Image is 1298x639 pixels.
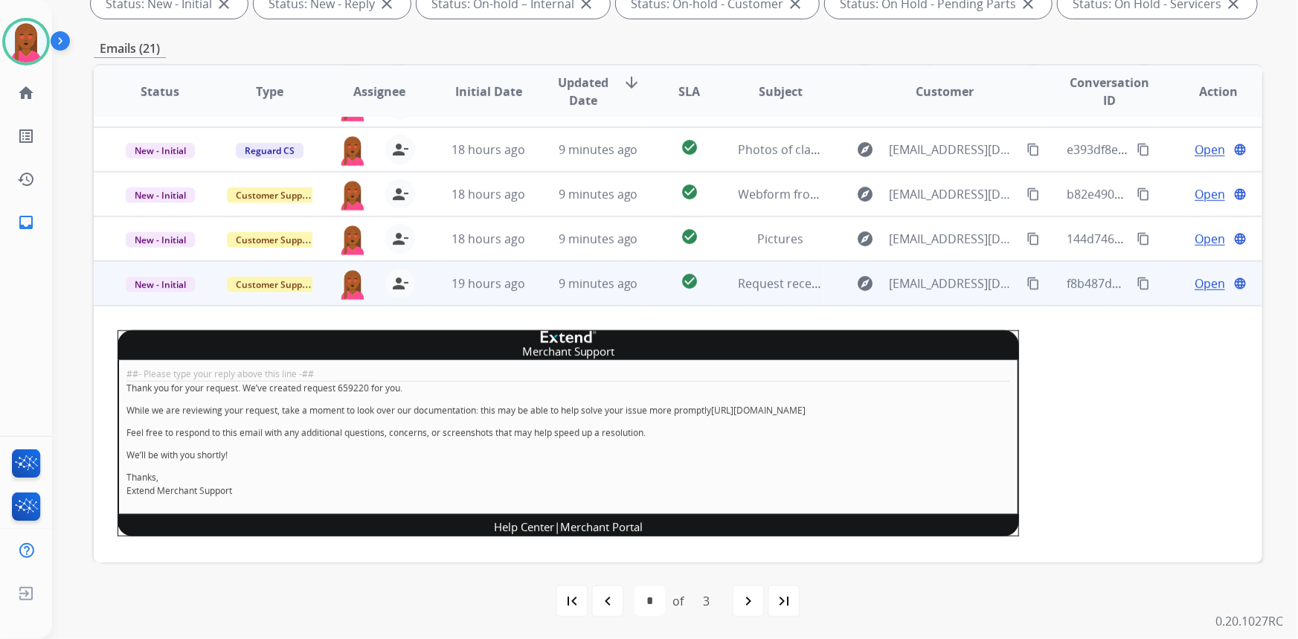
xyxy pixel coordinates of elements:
span: Status [141,83,179,100]
img: agent-avatar [338,269,367,300]
div: ##- Please type your reply above this line -## [126,367,1010,381]
img: company logo [541,331,597,343]
span: [EMAIL_ADDRESS][DOMAIN_NAME] [890,185,1019,203]
span: 18 hours ago [452,141,525,158]
span: Open [1195,230,1225,248]
span: New - Initial [126,232,195,248]
span: New - Initial [126,187,195,203]
p: Feel free to respond to this email with any additional questions, concerns, or screenshots that m... [126,426,1010,440]
img: agent-avatar [338,179,367,211]
mat-icon: content_copy [1026,232,1040,245]
img: agent-avatar [338,224,367,255]
td: | [118,515,1019,536]
mat-icon: content_copy [1137,143,1150,156]
p: While we are reviewing your request, take a moment to look over our documentation: this may be ab... [126,404,1010,417]
span: Customer Support [227,232,324,248]
mat-icon: navigate_before [599,592,617,610]
mat-icon: content_copy [1137,277,1150,290]
span: Type [256,83,283,100]
mat-icon: last_page [775,592,793,610]
span: [EMAIL_ADDRESS][DOMAIN_NAME] [890,141,1019,158]
span: Photos of claim filed [739,141,852,158]
p: Thanks, Extend Merchant Support [126,471,1010,498]
p: Thank you for your request. We’ve created request 659220 for you. [126,382,1010,395]
th: Action [1153,65,1262,118]
span: Initial Date [455,83,522,100]
span: Webform from [EMAIL_ADDRESS][DOMAIN_NAME] on [DATE] [739,186,1076,202]
mat-icon: history [17,170,35,188]
mat-icon: home [17,84,35,102]
span: 144d7467-e070-4f76-b5bb-79f421e957f7 [1067,231,1290,247]
div: 3 [691,586,722,616]
span: New - Initial [126,277,195,292]
mat-icon: content_copy [1137,187,1150,201]
mat-icon: person_remove [391,141,409,158]
span: Reguard CS [236,143,303,158]
mat-icon: first_page [563,592,581,610]
mat-icon: check_circle [681,228,698,245]
span: Subject [759,83,803,100]
span: 9 minutes ago [559,186,638,202]
img: agent-avatar [338,135,367,166]
mat-icon: person_remove [391,274,409,292]
mat-icon: content_copy [1026,277,1040,290]
span: Request received] Resolve the issue and log your decision. ͏‌ ͏‌ ͏‌ ͏‌ ͏‌ ͏‌ ͏‌ ͏‌ ͏‌ ͏‌ ͏‌ ͏‌ ͏‌... [739,275,1178,292]
td: Merchant Support [118,343,1019,360]
a: [URL][DOMAIN_NAME] [711,404,806,417]
mat-icon: language [1233,143,1247,156]
mat-icon: explore [857,141,875,158]
span: Pictures [758,231,804,247]
mat-icon: check_circle [681,138,698,156]
span: Customer Support [227,277,324,292]
mat-icon: language [1233,187,1247,201]
span: Customer [916,83,974,100]
span: b82e490c-66ec-4925-8ccb-ab24af2a1b68 [1067,186,1293,202]
span: Assignee [353,83,405,100]
a: Help Center [494,519,554,534]
span: [EMAIL_ADDRESS][DOMAIN_NAME] [890,274,1019,292]
mat-icon: person_remove [391,230,409,248]
mat-icon: content_copy [1026,143,1040,156]
mat-icon: content_copy [1026,187,1040,201]
span: New - Initial [126,143,195,158]
p: We’ll be with you shortly! [126,449,1010,462]
p: Emails (21) [94,39,166,58]
span: Conversation ID [1067,74,1151,109]
span: 9 minutes ago [559,275,638,292]
mat-icon: arrow_downward [623,74,640,91]
mat-icon: language [1233,277,1247,290]
span: f8b487db-9d4b-49df-a09a-c23b1249d59c [1067,275,1294,292]
a: Merchant Portal [560,519,643,534]
mat-icon: explore [857,274,875,292]
mat-icon: person_remove [391,185,409,203]
img: avatar [5,21,47,62]
span: 18 hours ago [452,231,525,247]
span: e393df8e-be30-493f-aa8d-7d90f658d578 [1067,141,1291,158]
span: 18 hours ago [452,186,525,202]
span: 9 minutes ago [559,231,638,247]
mat-icon: check_circle [681,183,698,201]
span: Open [1195,141,1225,158]
p: 0.20.1027RC [1215,612,1283,630]
div: of [672,592,684,610]
span: Open [1195,185,1225,203]
span: 19 hours ago [452,275,525,292]
span: SLA [678,83,700,100]
mat-icon: content_copy [1137,232,1150,245]
span: Customer Support [227,187,324,203]
span: [P564XJ-PX59K] [118,537,201,553]
mat-icon: language [1233,232,1247,245]
span: 9 minutes ago [559,141,638,158]
mat-icon: list_alt [17,127,35,145]
span: Updated Date [556,74,611,109]
mat-icon: navigate_next [739,592,757,610]
mat-icon: check_circle [681,272,698,290]
mat-icon: explore [857,185,875,203]
span: [EMAIL_ADDRESS][DOMAIN_NAME] [890,230,1019,248]
mat-icon: explore [857,230,875,248]
mat-icon: inbox [17,213,35,231]
span: Open [1195,274,1225,292]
